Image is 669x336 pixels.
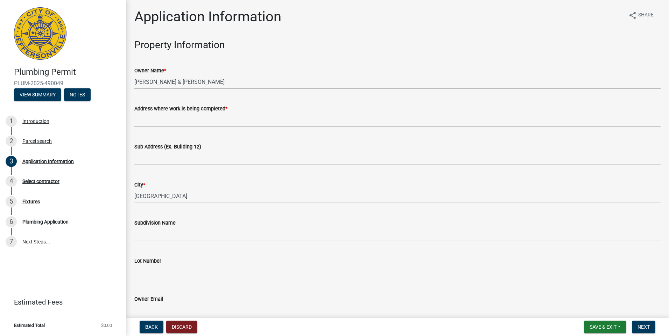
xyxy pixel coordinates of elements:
[134,259,161,264] label: Lot Number
[6,295,115,309] a: Estimated Fees
[22,159,74,164] div: Application Information
[101,323,112,328] span: $0.00
[166,321,197,333] button: Discard
[6,116,17,127] div: 1
[6,156,17,167] div: 3
[134,297,163,302] label: Owner Email
[145,324,158,330] span: Back
[134,8,281,25] h1: Application Information
[584,321,626,333] button: Save & Exit
[14,92,61,98] wm-modal-confirm: Summary
[22,199,40,204] div: Fixtures
[6,136,17,147] div: 2
[140,321,163,333] button: Back
[6,176,17,187] div: 4
[22,119,49,124] div: Introduction
[638,11,654,20] span: Share
[14,7,66,60] img: City of Jeffersonville, Indiana
[6,216,17,227] div: 6
[14,88,61,101] button: View Summary
[134,39,661,51] h3: Property Information
[638,324,650,330] span: Next
[6,236,17,247] div: 7
[628,11,637,20] i: share
[14,67,120,77] h4: Plumbing Permit
[134,107,227,111] label: Address where work is being completed
[64,92,91,98] wm-modal-confirm: Notes
[134,221,176,226] label: Subdivision Name
[134,183,145,188] label: City
[134,145,201,149] label: Sub Address (Ex. Building 12)
[590,324,617,330] span: Save & Exit
[6,196,17,207] div: 5
[64,88,91,101] button: Notes
[22,179,59,184] div: Select contractor
[22,219,69,224] div: Plumbing Application
[14,323,45,328] span: Estimated Total
[632,321,655,333] button: Next
[14,80,112,87] span: PLUM-2025-490049
[22,139,52,144] div: Parcel search
[134,68,166,73] label: Owner Name
[623,8,659,22] button: shareShare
